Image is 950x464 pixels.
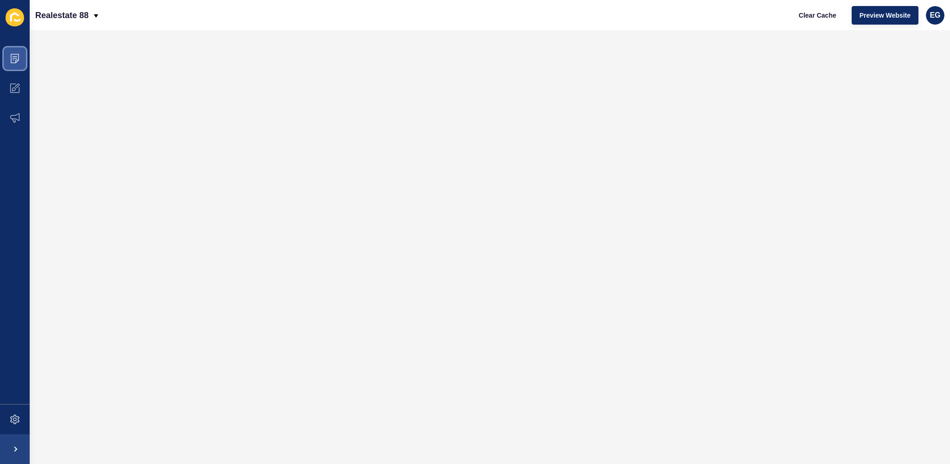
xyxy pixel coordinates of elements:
[852,6,918,25] button: Preview Website
[930,11,940,20] span: EG
[791,6,844,25] button: Clear Cache
[799,11,836,20] span: Clear Cache
[860,11,911,20] span: Preview Website
[35,4,89,27] p: Realestate 88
